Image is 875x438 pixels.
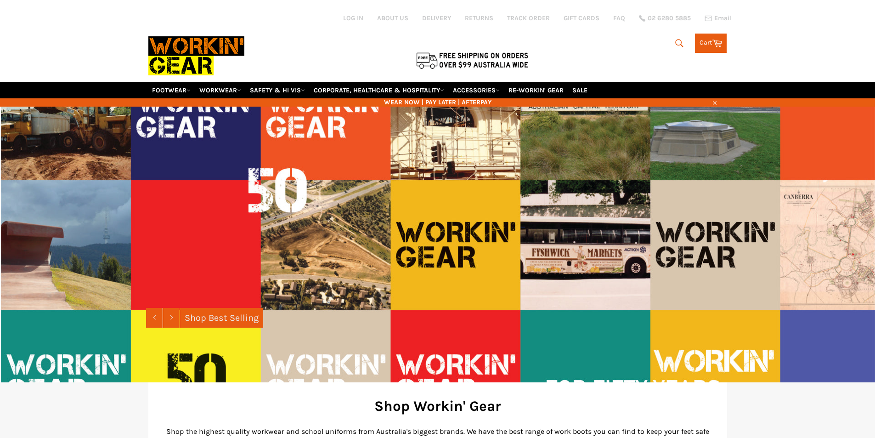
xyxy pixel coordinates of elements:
span: Email [714,15,732,22]
a: GIFT CARDS [564,14,599,23]
a: Email [705,15,732,22]
a: SAFETY & HI VIS [246,82,309,98]
a: TRACK ORDER [507,14,550,23]
a: ABOUT US [377,14,408,23]
a: CORPORATE, HEALTHCARE & HOSPITALITY [310,82,448,98]
img: Flat $9.95 shipping Australia wide [415,51,530,70]
a: RE-WORKIN' GEAR [505,82,567,98]
span: 02 6280 5885 [648,15,691,22]
a: ACCESSORIES [449,82,503,98]
a: Shop Best Selling [180,308,263,328]
a: Cart [695,34,727,53]
h2: Shop Workin' Gear [162,396,713,416]
a: SALE [569,82,591,98]
a: DELIVERY [422,14,451,23]
a: FAQ [613,14,625,23]
a: Log in [343,14,363,22]
span: WEAR NOW | PAY LATER | AFTERPAY [148,98,727,107]
a: FOOTWEAR [148,82,194,98]
img: Workin Gear leaders in Workwear, Safety Boots, PPE, Uniforms. Australia's No.1 in Workwear [148,30,244,82]
a: WORKWEAR [196,82,245,98]
a: 02 6280 5885 [639,15,691,22]
a: RETURNS [465,14,493,23]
